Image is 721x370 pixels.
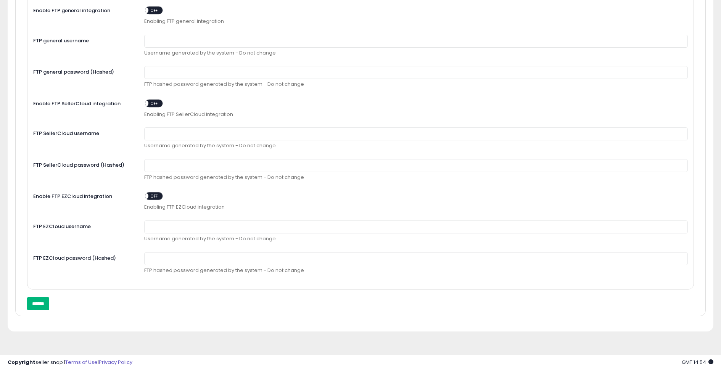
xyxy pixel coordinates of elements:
[27,5,138,14] label: Enable FTP general integration
[148,193,161,199] span: OFF
[27,190,138,200] label: Enable FTP EZCloud integration
[148,100,161,106] span: OFF
[27,35,138,45] label: FTP general username
[27,220,138,230] label: FTP EZCloud username
[65,359,98,366] a: Terms of Use
[27,66,138,76] label: FTP general password (Hashed)
[144,142,688,150] p: Username generated by the system - Do not change
[144,50,688,57] p: Username generated by the system - Do not change
[144,18,688,25] span: Enabling FTP general integration
[144,81,688,88] p: FTP hashed password generated by the system - Do not change
[144,174,688,181] p: FTP hashed password generated by the system - Do not change
[27,127,138,137] label: FTP SellerCloud username
[144,267,688,274] p: FTP hashed password generated by the system - Do not change
[27,252,138,262] label: FTP EZCloud password (Hashed)
[27,159,138,169] label: FTP SellerCloud password (Hashed)
[8,359,35,366] strong: Copyright
[144,204,688,211] span: Enabling FTP EZCloud integration
[99,359,132,366] a: Privacy Policy
[144,111,688,118] span: Enabling FTP SellerCloud integration
[27,98,138,108] label: Enable FTP SellerCloud integration
[148,7,161,14] span: OFF
[8,359,132,366] div: seller snap | |
[682,359,713,366] span: 2025-08-13 14:54 GMT
[144,235,688,243] p: Username generated by the system - Do not change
